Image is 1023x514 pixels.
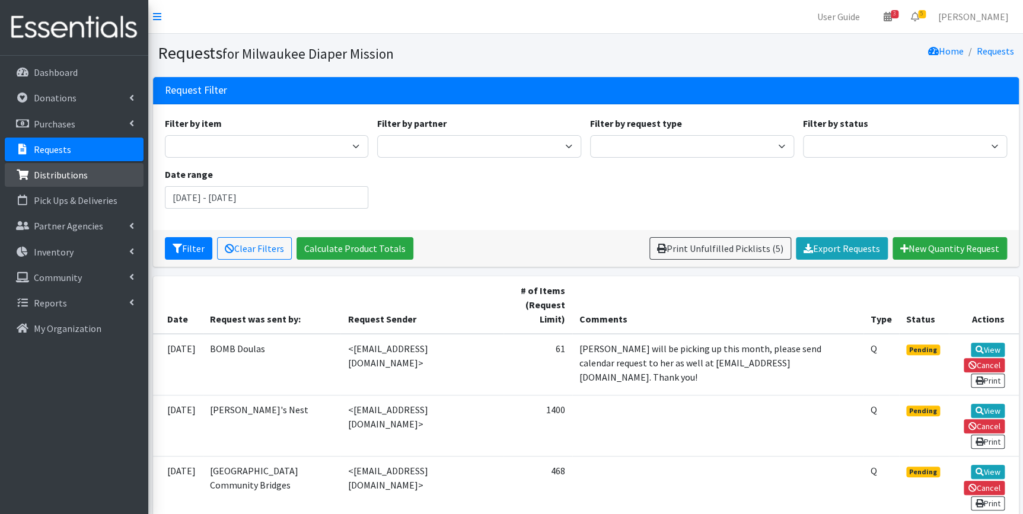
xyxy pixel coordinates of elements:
[572,276,863,334] th: Comments
[808,5,869,28] a: User Guide
[34,118,75,130] p: Purchases
[34,92,77,104] p: Donations
[34,323,101,334] p: My Organization
[34,246,74,258] p: Inventory
[971,465,1005,479] a: View
[918,10,926,18] span: 5
[340,395,503,456] td: <[EMAIL_ADDRESS][DOMAIN_NAME]>
[971,496,1005,510] a: Print
[871,343,877,355] abbr: Quantity
[5,86,144,110] a: Donations
[649,237,791,260] a: Print Unfulfilled Picklists (5)
[5,266,144,289] a: Community
[949,276,1019,334] th: Actions
[871,465,877,477] abbr: Quantity
[977,45,1014,57] a: Requests
[964,419,1005,433] a: Cancel
[964,358,1005,372] a: Cancel
[158,43,582,63] h1: Requests
[203,334,341,395] td: BOMB Doulas
[929,5,1018,28] a: [PERSON_NAME]
[5,8,144,47] img: HumanEssentials
[971,373,1005,388] a: Print
[971,435,1005,449] a: Print
[928,45,964,57] a: Home
[5,214,144,238] a: Partner Agencies
[906,344,940,355] span: Pending
[971,404,1005,418] a: View
[165,167,213,181] label: Date range
[34,272,82,283] p: Community
[5,189,144,212] a: Pick Ups & Deliveries
[165,116,222,130] label: Filter by item
[906,467,940,477] span: Pending
[165,237,212,260] button: Filter
[34,143,71,155] p: Requests
[901,5,929,28] a: 5
[893,237,1007,260] a: New Quantity Request
[34,194,117,206] p: Pick Ups & Deliveries
[503,334,572,395] td: 61
[5,240,144,264] a: Inventory
[203,395,341,456] td: [PERSON_NAME]'s Nest
[34,66,78,78] p: Dashboard
[34,220,103,232] p: Partner Agencies
[340,276,503,334] th: Request Sender
[503,395,572,456] td: 1400
[153,276,203,334] th: Date
[803,116,868,130] label: Filter by status
[297,237,413,260] a: Calculate Product Totals
[964,481,1005,495] a: Cancel
[217,237,292,260] a: Clear Filters
[5,163,144,187] a: Distributions
[5,317,144,340] a: My Organization
[871,404,877,416] abbr: Quantity
[572,334,863,395] td: [PERSON_NAME] will be picking up this month, please send calendar request to her as well at [EMAI...
[971,343,1005,357] a: View
[5,60,144,84] a: Dashboard
[34,297,67,309] p: Reports
[891,10,898,18] span: 3
[590,116,682,130] label: Filter by request type
[874,5,901,28] a: 3
[222,45,394,62] small: for Milwaukee Diaper Mission
[796,237,888,260] a: Export Requests
[5,291,144,315] a: Reports
[5,138,144,161] a: Requests
[203,276,341,334] th: Request was sent by:
[5,112,144,136] a: Purchases
[906,406,940,416] span: Pending
[34,169,88,181] p: Distributions
[165,84,227,97] h3: Request Filter
[863,276,899,334] th: Type
[153,334,203,395] td: [DATE]
[340,334,503,395] td: <[EMAIL_ADDRESS][DOMAIN_NAME]>
[377,116,447,130] label: Filter by partner
[899,276,949,334] th: Status
[503,276,572,334] th: # of Items (Request Limit)
[165,186,369,209] input: January 1, 2011 - December 31, 2011
[153,395,203,456] td: [DATE]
